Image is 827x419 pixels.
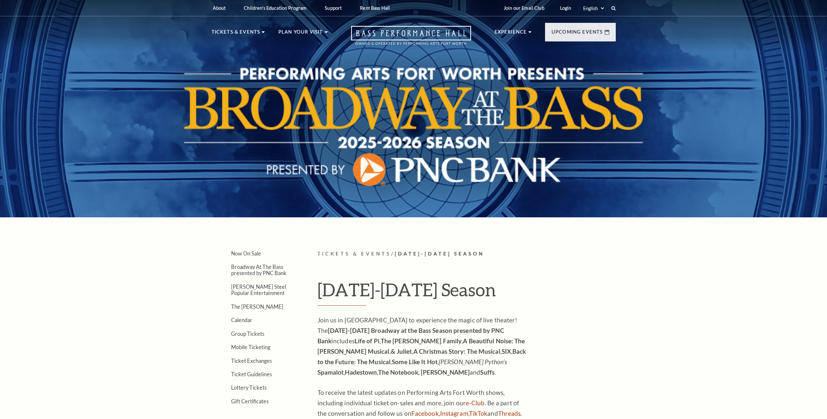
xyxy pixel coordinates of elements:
[318,250,616,258] p: /
[360,5,390,11] p: Rent Bass Hall
[231,264,287,276] a: Broadway At The Bass presented by PNC Bank
[440,410,468,417] a: Instagram
[395,251,484,256] span: [DATE]-[DATE] Season
[231,398,269,404] a: Gift Certificates
[378,368,470,376] strong: The Notebook, [PERSON_NAME]
[318,279,616,306] h1: [DATE]-[DATE] Season
[231,284,286,296] a: [PERSON_NAME] Steel Popular Entertainment
[411,410,439,417] a: Facebook
[552,28,603,40] p: Upcoming Events
[231,371,272,377] a: Ticket Guidelines
[231,358,272,364] a: Ticket Exchanges
[413,348,500,355] strong: A Christmas Story: The Musical
[381,337,462,345] strong: The [PERSON_NAME] Family
[318,368,344,376] strong: Spamalot
[318,348,526,365] strong: Back to the Future: The Musical
[466,399,485,407] a: e-Club
[231,384,267,391] a: Lottery Tickets
[244,5,306,11] p: Children's Education Program
[345,368,377,376] strong: Hadestown
[231,303,283,310] a: The [PERSON_NAME]
[480,368,495,376] strong: Suffs
[502,348,511,355] strong: SIX
[231,344,270,350] a: Mobile Ticketing
[231,317,252,323] a: Calendar
[325,5,342,11] p: Support
[318,315,529,378] p: Join us in [GEOGRAPHIC_DATA] to experience the magic of live theater! The includes , , , , , , , ...
[231,250,261,256] a: Now On Sale
[392,358,437,365] strong: Some Like It Hot
[212,28,260,40] p: Tickets & Events
[231,331,264,337] a: Group Tickets
[318,251,391,256] span: Tickets & Events
[213,5,226,11] p: About
[318,387,529,419] p: To receive the latest updates on Performing Arts Fort Worth shows, including individual ticket on...
[469,410,488,417] a: TikTok
[495,28,527,40] p: Experience
[318,327,504,345] strong: [DATE]-[DATE] Broadway at the Bass Season presented by PNC Bank
[439,358,507,365] em: [PERSON_NAME] Python’s
[582,5,605,11] select: Select:
[391,348,412,355] strong: & Juliet
[278,28,323,40] p: Plan Your Visit
[498,410,521,417] a: Threads
[355,337,379,345] strong: Life of Pi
